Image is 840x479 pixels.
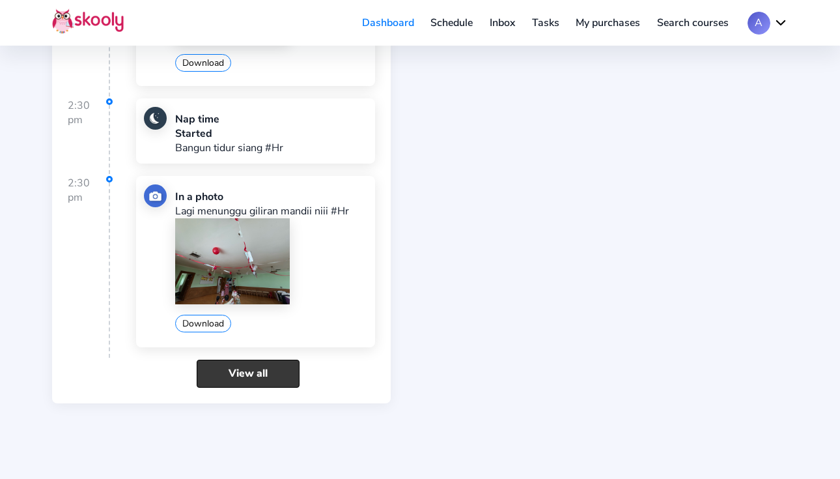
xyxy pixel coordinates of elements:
[175,112,283,126] div: Nap time
[175,315,231,332] button: Download
[567,12,649,33] a: My purchases
[144,107,167,130] img: nap.jpg
[52,8,124,34] img: Skooly
[175,218,290,304] img: 202104190533160430609203122785959378373017423972202508140730112720931051080581.jpg
[68,190,109,205] div: pm
[68,113,109,127] div: pm
[748,12,788,35] button: Achevron down outline
[481,12,524,33] a: Inbox
[175,126,283,141] div: Started
[175,141,283,155] p: Bangun tidur siang #Hr
[144,184,167,207] img: photo.jpg
[423,12,482,33] a: Schedule
[354,12,423,33] a: Dashboard
[68,98,110,174] div: 2:30
[68,176,110,358] div: 2:30
[175,204,367,218] p: Lagi menunggu giliran mandii niii #Hr
[524,12,568,33] a: Tasks
[175,190,367,204] div: In a photo
[649,12,737,33] a: Search courses
[197,360,300,388] a: View all
[175,54,231,72] button: Download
